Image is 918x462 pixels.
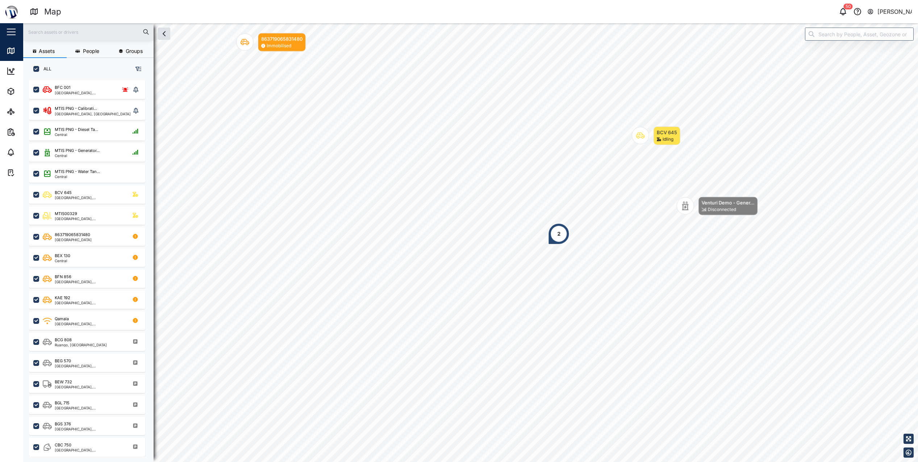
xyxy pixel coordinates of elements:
[19,148,41,156] div: Alarms
[55,448,124,452] div: [GEOGRAPHIC_DATA], [GEOGRAPHIC_DATA]
[55,127,98,133] div: MTIS PNG - Diesel Ta...
[126,49,143,54] span: Groups
[29,78,153,456] div: grid
[55,295,70,301] div: KAE 192
[677,197,758,215] div: Map marker
[55,217,124,220] div: [GEOGRAPHIC_DATA], [GEOGRAPHIC_DATA]
[266,42,291,49] div: Immobilised
[55,190,72,196] div: BCV 645
[39,66,51,72] label: ALL
[19,87,41,95] div: Assets
[55,175,100,178] div: Central
[55,301,124,305] div: [GEOGRAPHIC_DATA], [GEOGRAPHIC_DATA]
[55,169,100,175] div: MTIS PNG - Water Tan...
[55,406,124,410] div: [GEOGRAPHIC_DATA], [GEOGRAPHIC_DATA]
[55,280,124,284] div: [GEOGRAPHIC_DATA], [GEOGRAPHIC_DATA]
[55,84,70,91] div: BFC 001
[55,259,70,263] div: Central
[19,47,35,55] div: Map
[55,196,124,199] div: [GEOGRAPHIC_DATA], [GEOGRAPHIC_DATA]
[55,385,124,389] div: [GEOGRAPHIC_DATA], [GEOGRAPHIC_DATA]
[4,4,20,20] img: Main Logo
[55,238,92,242] div: [GEOGRAPHIC_DATA]
[55,379,72,385] div: BEW 732
[55,106,97,112] div: MTIS PNG - Calibrati...
[236,33,306,51] div: Map marker
[877,7,912,16] div: [PERSON_NAME]
[55,337,72,343] div: BCG 808
[55,322,124,326] div: [GEOGRAPHIC_DATA], [GEOGRAPHIC_DATA]
[55,316,69,322] div: Qamala
[702,199,755,206] div: Venturi Demo - Gener...
[261,35,302,42] div: 863719065831480
[55,112,131,116] div: [GEOGRAPHIC_DATA], [GEOGRAPHIC_DATA]
[663,136,673,143] div: Idling
[83,49,99,54] span: People
[55,154,100,157] div: Central
[19,128,43,136] div: Reports
[19,108,36,116] div: Sites
[844,4,853,9] div: 50
[23,23,918,462] canvas: Map
[28,26,149,37] input: Search assets or drivers
[805,28,914,41] input: Search by People, Asset, Geozone or Place
[55,400,70,406] div: BGL 715
[548,223,569,245] div: Map marker
[55,364,124,368] div: [GEOGRAPHIC_DATA], [GEOGRAPHIC_DATA]
[55,421,71,427] div: BGS 376
[708,206,736,213] div: Disconnected
[55,232,90,238] div: 863719065831480
[55,274,71,280] div: BFN 856
[55,133,98,136] div: Central
[55,427,124,431] div: [GEOGRAPHIC_DATA], [GEOGRAPHIC_DATA]
[19,169,39,177] div: Tasks
[557,230,560,238] div: 2
[19,67,51,75] div: Dashboard
[55,211,77,217] div: MTIS00329
[44,5,61,18] div: Map
[55,358,71,364] div: BEG 570
[657,129,677,136] div: BCV 645
[55,91,114,95] div: [GEOGRAPHIC_DATA], [GEOGRAPHIC_DATA]
[39,49,55,54] span: Assets
[55,343,107,347] div: Ruango, [GEOGRAPHIC_DATA]
[867,7,912,17] button: [PERSON_NAME]
[55,442,71,448] div: CBC 750
[632,127,680,145] div: Map marker
[55,253,70,259] div: BEX 130
[55,148,100,154] div: MTIS PNG - Generator...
